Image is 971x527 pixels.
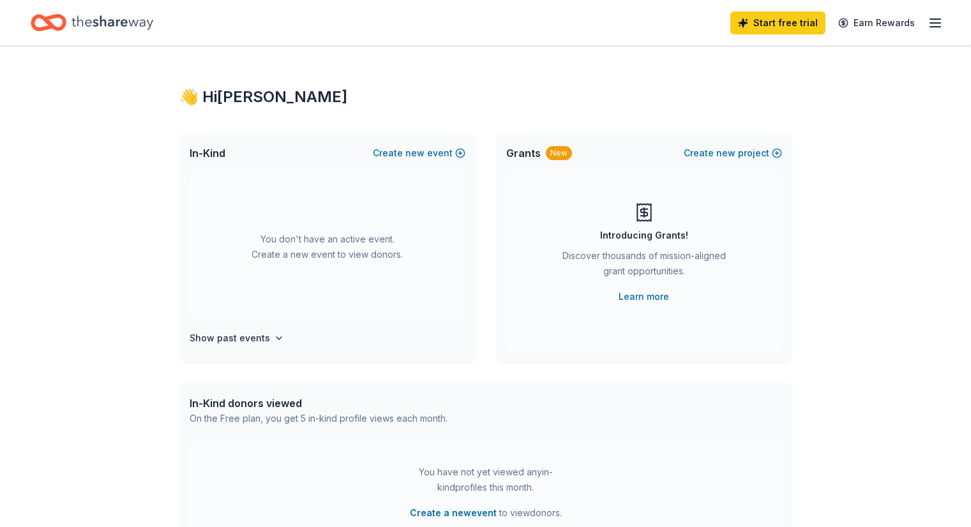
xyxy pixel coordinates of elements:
[546,146,572,160] div: New
[600,228,688,243] div: Introducing Grants!
[557,248,731,284] div: Discover thousands of mission-aligned grant opportunities.
[190,411,448,426] div: On the Free plan, you get 5 in-kind profile views each month.
[373,145,465,161] button: Createnewevent
[410,505,497,521] button: Create a newevent
[190,330,270,346] h4: Show past events
[410,505,562,521] span: to view donors .
[190,396,448,411] div: In-Kind donors viewed
[619,289,669,304] a: Learn more
[831,11,922,34] a: Earn Rewards
[716,145,735,161] span: new
[190,174,465,320] div: You don't have an active event. Create a new event to view donors.
[730,11,825,34] a: Start free trial
[684,145,782,161] button: Createnewproject
[506,145,541,161] span: Grants
[179,87,792,107] div: 👋 Hi [PERSON_NAME]
[406,464,566,495] div: You have not yet viewed any in-kind profiles this month.
[190,145,225,161] span: In-Kind
[405,145,425,161] span: new
[31,8,153,38] a: Home
[190,330,284,346] button: Show past events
